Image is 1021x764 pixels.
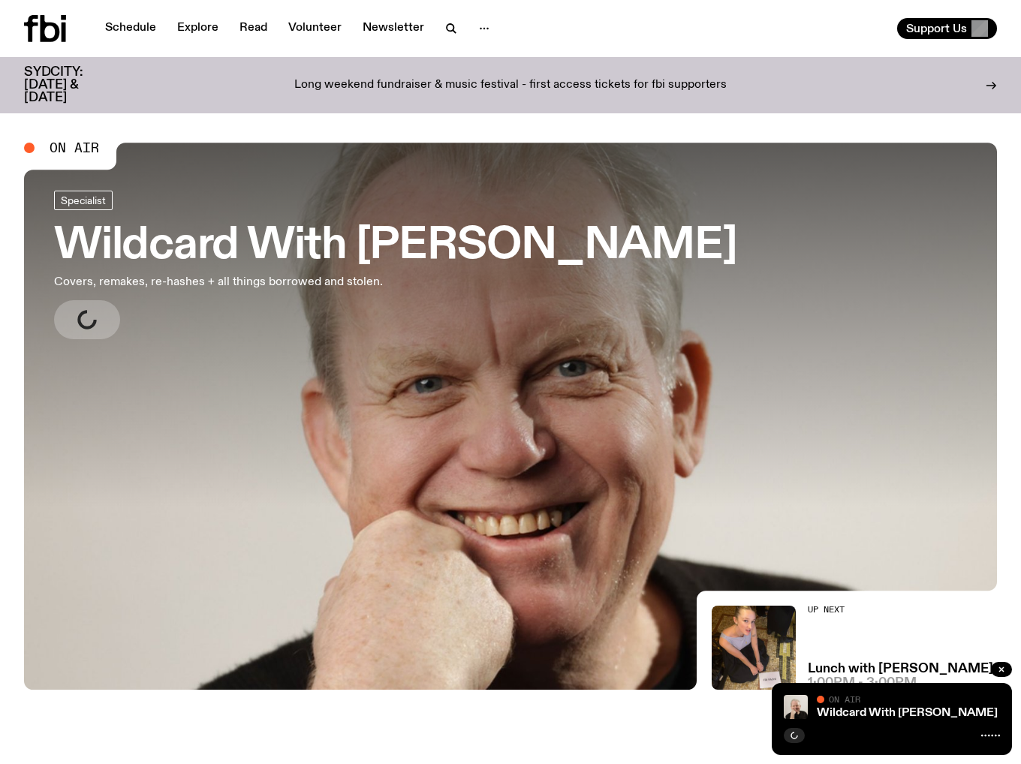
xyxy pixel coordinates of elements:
[294,79,727,92] p: Long weekend fundraiser & music festival - first access tickets for fbi supporters
[712,606,796,690] img: SLC lunch cover
[897,18,997,39] button: Support Us
[50,141,99,155] span: On Air
[54,273,438,291] p: Covers, remakes, re-hashes + all things borrowed and stolen.
[54,191,737,339] a: Wildcard With [PERSON_NAME]Covers, remakes, re-hashes + all things borrowed and stolen.
[54,225,737,267] h3: Wildcard With [PERSON_NAME]
[829,694,860,704] span: On Air
[817,707,998,719] a: Wildcard With [PERSON_NAME]
[230,18,276,39] a: Read
[61,194,106,206] span: Specialist
[906,22,967,35] span: Support Us
[24,143,997,690] a: Stuart is smiling charmingly, wearing a black t-shirt against a stark white background.
[54,191,113,210] a: Specialist
[279,18,351,39] a: Volunteer
[168,18,227,39] a: Explore
[96,18,165,39] a: Schedule
[808,677,917,690] span: 1:00pm - 3:00pm
[354,18,433,39] a: Newsletter
[808,663,993,675] a: Lunch with [PERSON_NAME]
[24,66,120,104] h3: SYDCITY: [DATE] & [DATE]
[808,606,993,614] h2: Up Next
[784,695,808,719] img: Stuart is smiling charmingly, wearing a black t-shirt against a stark white background.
